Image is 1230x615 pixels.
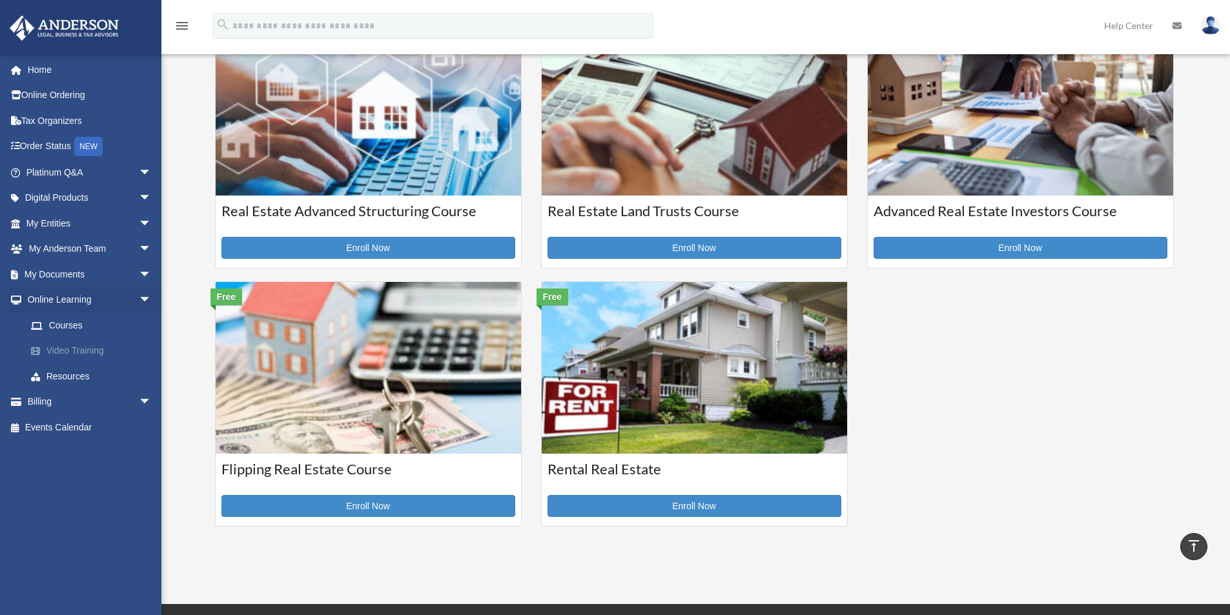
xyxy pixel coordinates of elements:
[139,287,165,314] span: arrow_drop_down
[9,261,171,287] a: My Documentsarrow_drop_down
[221,201,515,234] h3: Real Estate Advanced Structuring Course
[548,237,841,259] a: Enroll Now
[9,57,171,83] a: Home
[548,495,841,517] a: Enroll Now
[874,237,1167,259] a: Enroll Now
[210,288,243,305] div: Free
[9,210,171,236] a: My Entitiesarrow_drop_down
[9,134,171,160] a: Order StatusNEW
[18,312,165,338] a: Courses
[221,495,515,517] a: Enroll Now
[139,159,165,186] span: arrow_drop_down
[9,108,171,134] a: Tax Organizers
[139,210,165,237] span: arrow_drop_down
[548,201,841,234] h3: Real Estate Land Trusts Course
[874,201,1167,234] h3: Advanced Real Estate Investors Course
[216,17,230,32] i: search
[6,15,123,41] img: Anderson Advisors Platinum Portal
[18,338,171,364] a: Video Training
[9,185,171,211] a: Digital Productsarrow_drop_down
[174,23,190,34] a: menu
[74,137,103,156] div: NEW
[9,389,171,415] a: Billingarrow_drop_down
[9,236,171,262] a: My Anderson Teamarrow_drop_down
[139,236,165,263] span: arrow_drop_down
[9,287,171,313] a: Online Learningarrow_drop_down
[139,261,165,288] span: arrow_drop_down
[548,459,841,492] h3: Rental Real Estate
[139,185,165,212] span: arrow_drop_down
[174,18,190,34] i: menu
[221,237,515,259] a: Enroll Now
[9,414,171,440] a: Events Calendar
[139,389,165,416] span: arrow_drop_down
[18,363,171,389] a: Resources
[221,459,515,492] h3: Flipping Real Estate Course
[1186,538,1202,554] i: vertical_align_top
[9,159,171,185] a: Platinum Q&Aarrow_drop_down
[537,288,569,305] div: Free
[9,83,171,108] a: Online Ordering
[1201,16,1220,35] img: User Pic
[1180,533,1207,560] a: vertical_align_top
